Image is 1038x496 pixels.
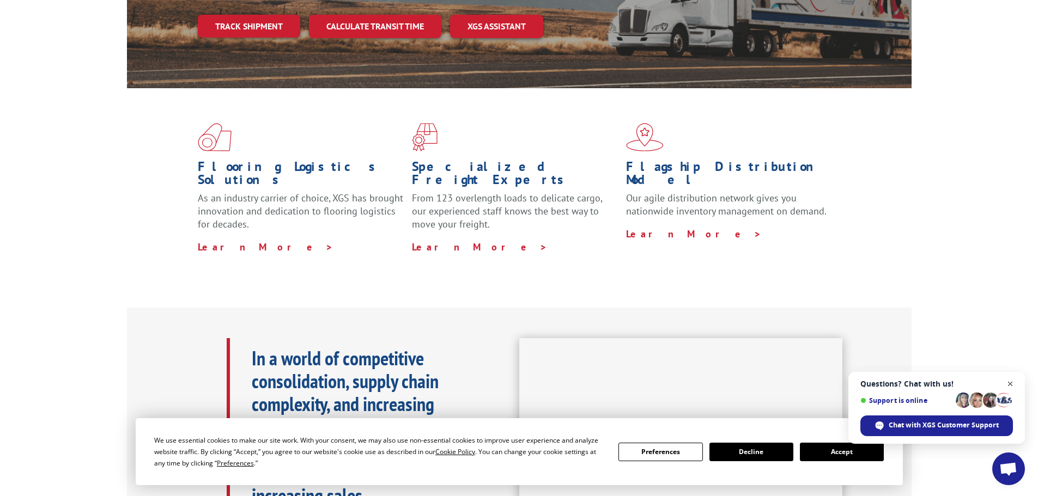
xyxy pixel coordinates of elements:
[412,123,438,151] img: xgs-icon-focused-on-flooring-red
[626,192,827,217] span: Our agile distribution network gives you nationwide inventory management on demand.
[309,15,441,38] a: Calculate transit time
[800,443,884,461] button: Accept
[860,415,1013,436] div: Chat with XGS Customer Support
[198,241,333,253] a: Learn More >
[889,420,999,430] span: Chat with XGS Customer Support
[860,396,952,405] span: Support is online
[217,458,254,468] span: Preferences
[626,160,832,192] h1: Flagship Distribution Model
[450,15,543,38] a: XGS ASSISTANT
[1004,377,1017,391] span: Close chat
[412,160,618,192] h1: Specialized Freight Experts
[626,228,762,240] a: Learn More >
[992,452,1025,485] div: Open chat
[435,447,475,456] span: Cookie Policy
[154,434,605,469] div: We use essential cookies to make our site work. With your consent, we may also use non-essential ...
[709,443,793,461] button: Decline
[198,160,404,192] h1: Flooring Logistics Solutions
[198,123,232,151] img: xgs-icon-total-supply-chain-intelligence-red
[412,241,548,253] a: Learn More >
[198,192,403,230] span: As an industry carrier of choice, XGS has brought innovation and dedication to flooring logistics...
[860,379,1013,388] span: Questions? Chat with us!
[412,192,618,240] p: From 123 overlength loads to delicate cargo, our experienced staff knows the best way to move you...
[618,443,702,461] button: Preferences
[198,15,300,38] a: Track shipment
[136,418,903,485] div: Cookie Consent Prompt
[626,123,664,151] img: xgs-icon-flagship-distribution-model-red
